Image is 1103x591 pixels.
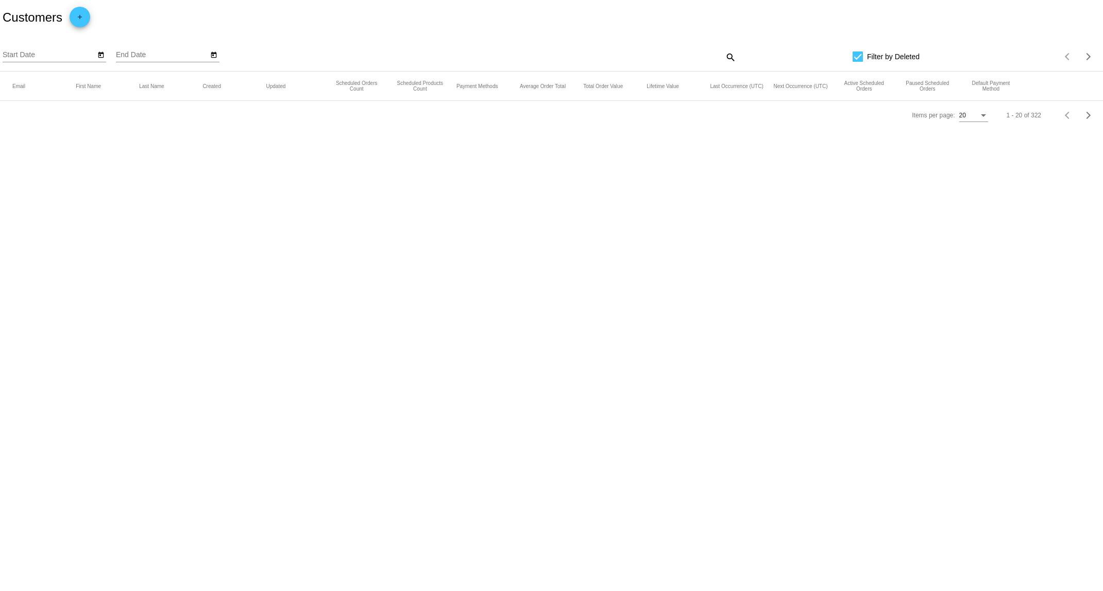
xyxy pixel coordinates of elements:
button: Change sorting for AverageScheduledOrderTotal [520,83,566,89]
button: Change sorting for ScheduledOrderLTV [647,83,679,89]
div: 1 - 20 of 322 [1007,112,1041,119]
mat-icon: search [724,49,736,65]
button: Change sorting for FirstName [76,83,101,89]
button: Change sorting for ActiveScheduledOrdersCount [837,80,891,92]
button: Change sorting for CreatedUtc [202,83,221,89]
button: Change sorting for NextScheduledOrderOccurrenceUtc [774,83,828,89]
button: Change sorting for LastName [139,83,164,89]
button: Change sorting for TotalProductsScheduledCount [393,80,447,92]
h2: Customers [3,10,62,25]
button: Change sorting for PaymentMethodsCount [456,83,498,89]
button: Open calendar [209,49,219,60]
button: Previous page [1058,105,1078,126]
mat-select: Items per page: [959,112,988,119]
button: Change sorting for TotalScheduledOrderValue [583,83,623,89]
span: Filter by Deleted [867,50,920,63]
button: Change sorting for DefaultPaymentMethod [964,80,1018,92]
button: Change sorting for PausedScheduledOrdersCount [901,80,955,92]
input: End Date [116,51,209,59]
button: Open calendar [95,49,106,60]
button: Next page [1078,46,1099,67]
div: Items per page: [912,112,955,119]
button: Next page [1078,105,1099,126]
button: Change sorting for Email [12,83,25,89]
button: Change sorting for LastScheduledOrderOccurrenceUtc [710,83,763,89]
mat-icon: add [74,13,86,26]
input: Start Date [3,51,95,59]
button: Change sorting for UpdatedUtc [266,83,286,89]
button: Previous page [1058,46,1078,67]
span: 20 [959,112,966,119]
button: Change sorting for TotalScheduledOrdersCount [330,80,384,92]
